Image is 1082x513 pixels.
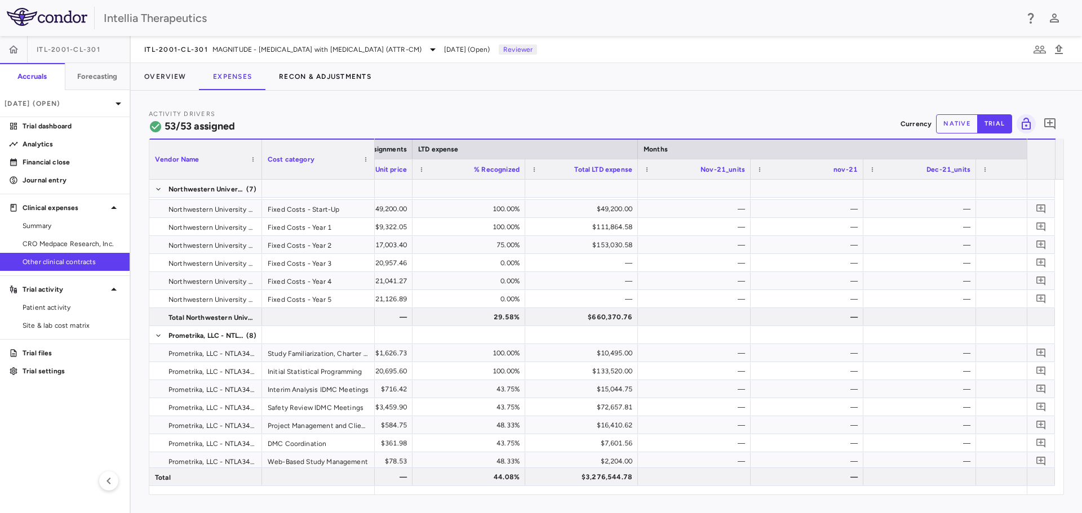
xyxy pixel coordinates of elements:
p: Trial settings [23,366,121,376]
svg: Add comment [1036,203,1046,214]
div: Fixed Costs - Year 5 [262,290,375,307]
div: — [648,452,745,470]
img: logo-full-BYUhSk78.svg [7,8,87,26]
span: Prometrika, LLC - NTLA34433 [168,345,255,363]
div: — [873,416,970,434]
button: Add comment [1040,114,1059,133]
span: Northwestern University Echocardiography Core Laboratory - NTLA31834 [168,237,255,255]
div: — [648,398,745,416]
div: Fixed Costs - Year 2 [262,236,375,253]
div: — [761,398,858,416]
div: — [761,272,858,290]
div: — [873,200,970,218]
span: ITL-2001-CL-301 [37,45,100,54]
div: DMC Coordination [262,434,375,452]
button: Expenses [199,63,265,90]
span: Northwestern University Echocardiography Core Laboratory - NTLA31834 [168,218,255,237]
div: 43.75% [423,434,520,452]
div: Fixed Costs - Start-Up [262,200,375,217]
div: — [761,434,858,452]
div: — [873,362,970,380]
div: — [761,452,858,470]
div: 100.00% [423,218,520,236]
span: Other clinical contracts [23,257,121,267]
svg: Add comment [1036,239,1046,250]
span: Prometrika, LLC - NTLA34433 [168,453,255,471]
div: 100.00% [423,344,520,362]
button: Add comment [1034,219,1049,234]
button: trial [977,114,1012,133]
span: Site & lab cost matrix [23,320,121,331]
div: — [648,380,745,398]
div: Fixed Costs - Year 1 [262,218,375,235]
div: Web-Based Study Management [262,452,375,470]
span: Prometrika, LLC - NTLA34433 [168,435,255,453]
span: (7) [246,180,256,198]
span: Nov-21_units [700,166,745,173]
div: $49,200.00 [535,200,632,218]
button: Add comment [1034,363,1049,378]
svg: Add comment [1043,117,1057,131]
button: Recon & Adjustments [265,63,385,90]
span: ITL-2001-CL-301 [144,45,208,54]
div: — [535,272,632,290]
div: — [873,272,970,290]
div: — [873,398,970,416]
svg: Add comment [1036,293,1046,304]
svg: Add comment [1036,456,1046,466]
div: $7,601.56 [535,434,632,452]
div: $2,204.00 [535,452,632,470]
button: Add comment [1034,435,1049,450]
span: Lock grid [1012,114,1036,133]
span: Summary [23,221,121,231]
div: — [761,468,858,486]
div: Safety Review IDMC Meetings [262,398,375,416]
div: $153,030.58 [535,236,632,254]
svg: Add comment [1036,275,1046,286]
svg: Add comment [1036,347,1046,358]
div: — [648,290,745,308]
button: Add comment [1034,381,1049,396]
span: Northwestern University Echocardiography Core Laboratory - NTLA31834 [168,255,255,273]
div: 0.00% [423,290,520,308]
div: — [761,308,858,326]
span: Northwestern University Echocardiography Core Laboratory - NTLA31834 [168,200,255,218]
button: Add comment [1034,183,1049,198]
span: Vendor Name [155,155,199,163]
div: — [873,218,970,236]
div: — [761,344,858,362]
svg: Add comment [1036,383,1046,394]
div: — [873,344,970,362]
p: Currency [901,119,932,129]
p: Financial close [23,157,121,167]
div: Interim Analysis IDMC Meetings [262,380,375,398]
button: Add comment [1034,255,1049,270]
span: Patient activity [23,302,121,313]
svg: Add comment [1036,365,1046,376]
p: Clinical expenses [23,203,107,213]
p: Trial files [23,348,121,358]
div: Study Familiarization, Charter and Organizational Meeting [262,344,375,362]
div: $10,495.00 [535,344,632,362]
button: Add comment [1034,201,1049,216]
button: Add comment [1034,417,1049,432]
div: 29.58% [423,308,520,326]
span: Unit price [375,166,407,173]
div: 100.00% [423,200,520,218]
div: — [761,236,858,254]
span: [DATE] (Open) [444,44,490,55]
span: Total LTD expense [574,166,632,173]
svg: Add comment [1036,257,1046,268]
div: 0.00% [423,272,520,290]
div: Intellia Therapeutics [104,10,1017,26]
p: Trial dashboard [23,121,121,131]
p: Journal entry [23,175,121,185]
p: Analytics [23,139,121,149]
div: Fixed Costs - Year 3 [262,254,375,271]
span: Total Northwestern University Echocardiography Core Laboratory - NTLA31834 [168,309,255,327]
p: Trial activity [23,284,107,295]
div: — [873,290,970,308]
div: $72,657.81 [535,398,632,416]
div: — [648,362,745,380]
svg: Add comment [1036,438,1046,448]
